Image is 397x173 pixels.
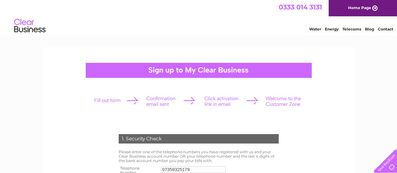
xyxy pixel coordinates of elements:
[117,148,280,164] td: Please enter one of the telephone numbers you have registered with us and your Clear Business acc...
[51,3,347,30] div: Clear Business is a trading name of Verastar Limited (registered in [GEOGRAPHIC_DATA] No. 3667643...
[342,27,361,31] a: Telecoms
[325,27,339,31] a: Energy
[378,27,393,31] a: Contact
[309,27,321,31] a: Water
[279,3,322,11] a: 0333 014 3131
[14,16,46,35] img: logo.png
[119,134,279,143] div: 1. Security Check
[365,27,374,31] a: Blog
